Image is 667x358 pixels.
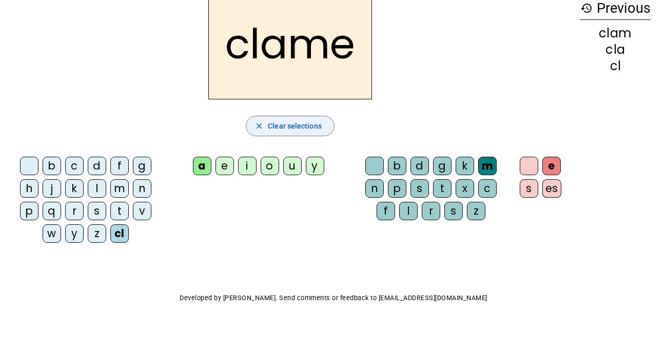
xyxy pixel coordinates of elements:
p: Developed by [PERSON_NAME]. Send comments or feedback to [EMAIL_ADDRESS][DOMAIN_NAME] [8,292,659,304]
div: cla [580,44,651,56]
div: n [365,179,384,198]
div: l [399,202,418,220]
div: cl [110,224,129,243]
div: f [110,157,129,175]
div: i [238,157,257,175]
div: n [133,179,151,198]
div: x [456,179,474,198]
div: cl [580,60,651,72]
div: s [520,179,538,198]
button: Clear selections [246,116,335,136]
div: k [456,157,474,175]
div: b [388,157,406,175]
div: w [43,224,61,243]
mat-icon: history [580,2,593,14]
div: l [88,179,106,198]
div: h [20,179,38,198]
div: e [542,157,561,175]
div: o [261,157,279,175]
div: j [43,179,61,198]
div: p [388,179,406,198]
div: s [444,202,463,220]
div: z [467,202,485,220]
div: t [110,202,129,220]
div: e [215,157,234,175]
div: a [193,157,211,175]
div: es [542,179,561,198]
div: v [133,202,151,220]
span: Clear selections [268,120,322,132]
div: clam [580,27,651,39]
div: t [433,179,452,198]
div: u [283,157,302,175]
div: m [110,179,129,198]
div: g [433,157,452,175]
div: r [422,202,440,220]
div: f [377,202,395,220]
div: s [88,202,106,220]
div: s [410,179,429,198]
div: b [43,157,61,175]
div: q [43,202,61,220]
div: m [478,157,497,175]
div: d [410,157,429,175]
div: g [133,157,151,175]
mat-icon: close [254,121,264,131]
div: y [306,157,324,175]
div: d [88,157,106,175]
div: c [478,179,497,198]
div: p [20,202,38,220]
div: k [65,179,84,198]
div: r [65,202,84,220]
div: y [65,224,84,243]
div: c [65,157,84,175]
div: z [88,224,106,243]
